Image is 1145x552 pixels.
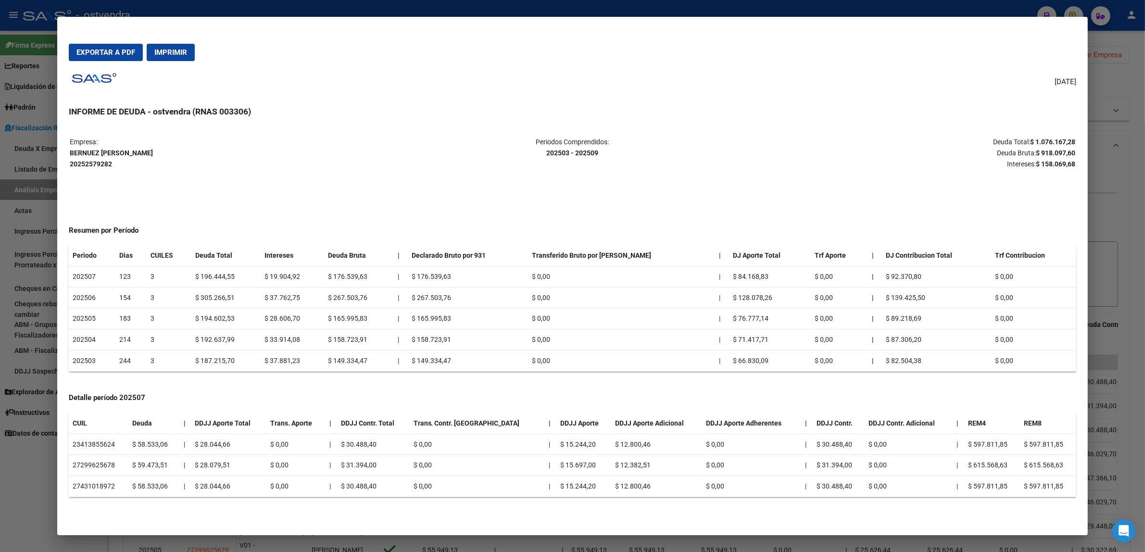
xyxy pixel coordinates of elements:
[811,266,868,287] td: $ 0,00
[324,350,393,371] td: $ 149.334,47
[128,434,180,455] td: $ 58.533,06
[991,287,1076,308] td: $ 0,00
[811,350,868,371] td: $ 0,00
[1030,138,1075,146] strong: $ 1.076.167,28
[147,245,191,266] th: CUILES
[1036,160,1075,168] strong: $ 158.069,68
[408,245,528,266] th: Declarado Bruto por 931
[801,434,813,455] td: |
[730,266,811,287] td: $ 84.168,83
[528,329,715,351] td: $ 0,00
[191,287,261,308] td: $ 305.266,51
[180,476,191,497] td: |
[953,413,964,434] th: |
[528,287,715,308] td: $ 0,00
[882,308,991,329] td: $ 89.218,69
[69,225,1076,236] h4: Resumen por Período
[813,476,865,497] td: $ 30.488,40
[261,308,324,329] td: $ 28.606,70
[702,455,801,476] td: $ 0,00
[69,329,115,351] td: 202504
[556,434,611,455] td: $ 15.244,20
[715,245,729,266] th: |
[191,434,266,455] td: $ 28.044,66
[715,266,729,287] td: |
[611,476,702,497] td: $ 12.800,46
[408,350,528,371] td: $ 149.334,47
[545,434,556,455] td: |
[410,455,545,476] td: $ 0,00
[261,266,324,287] td: $ 19.904,92
[180,455,191,476] td: |
[1020,455,1076,476] td: $ 615.568,63
[70,149,153,168] strong: BERNUEZ [PERSON_NAME] 20252579282
[964,476,1020,497] td: $ 597.811,85
[191,476,266,497] td: $ 28.044,66
[266,413,325,434] th: Trans. Aporte
[70,137,404,169] p: Empresa:
[191,308,261,329] td: $ 194.602,53
[865,434,953,455] td: $ 0,00
[324,329,393,351] td: $ 158.723,91
[128,476,180,497] td: $ 58.533,06
[324,245,393,266] th: Deuda Bruta
[1055,76,1076,88] span: [DATE]
[69,434,128,455] td: 23413855624
[410,413,545,434] th: Trans. Contr. [GEOGRAPHIC_DATA]
[1020,476,1076,497] td: $ 597.811,85
[266,476,325,497] td: $ 0,00
[991,266,1076,287] td: $ 0,00
[147,44,195,61] button: Imprimir
[715,287,729,308] td: |
[147,329,191,351] td: 3
[337,476,410,497] td: $ 30.488,40
[991,350,1076,371] td: $ 0,00
[394,287,408,308] td: |
[128,455,180,476] td: $ 59.473,51
[69,350,115,371] td: 202503
[868,266,882,287] th: |
[964,413,1020,434] th: REM4
[741,137,1075,169] p: Deuda Total: Deuda Bruta: Intereses:
[261,350,324,371] td: $ 37.881,23
[326,476,337,497] td: |
[69,308,115,329] td: 202505
[326,455,337,476] td: |
[546,149,598,157] strong: 202503 - 202509
[811,245,868,266] th: Trf Aporte
[964,455,1020,476] td: $ 615.568,63
[324,287,393,308] td: $ 267.503,76
[545,455,556,476] td: |
[180,413,191,434] th: |
[702,434,801,455] td: $ 0,00
[868,329,882,351] th: |
[115,287,147,308] td: 154
[964,434,1020,455] td: $ 597.811,85
[337,413,410,434] th: DDJJ Contr. Total
[556,413,611,434] th: DDJJ Aporte
[868,245,882,266] th: |
[528,245,715,266] th: Transferido Bruto por [PERSON_NAME]
[115,350,147,371] td: 244
[115,308,147,329] td: 183
[528,308,715,329] td: $ 0,00
[405,137,740,159] p: Periodos Comprendidos:
[611,455,702,476] td: $ 12.382,51
[191,413,266,434] th: DDJJ Aporte Total
[865,476,953,497] td: $ 0,00
[813,455,865,476] td: $ 31.394,00
[261,245,324,266] th: Intereses
[326,434,337,455] td: |
[266,434,325,455] td: $ 0,00
[69,245,115,266] th: Periodo
[180,434,191,455] td: |
[882,266,991,287] td: $ 92.370,80
[69,455,128,476] td: 27299625678
[715,308,729,329] td: |
[147,308,191,329] td: 3
[69,44,143,61] button: Exportar a PDF
[394,350,408,371] td: |
[69,266,115,287] td: 202507
[115,245,147,266] th: Dias
[1036,149,1075,157] strong: $ 918.097,60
